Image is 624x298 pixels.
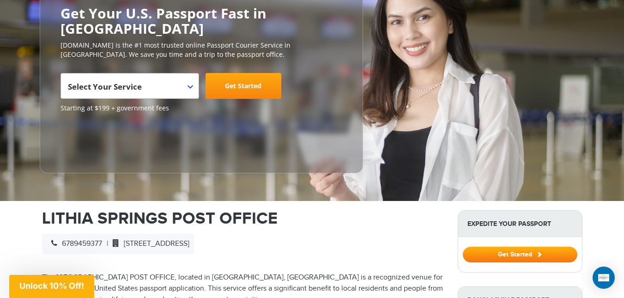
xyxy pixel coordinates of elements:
span: Select Your Service [68,77,189,103]
div: | [42,234,194,254]
span: Unlock 10% Off! [19,281,84,291]
span: Select Your Service [61,73,199,99]
h2: Get Your U.S. Passport Fast in [GEOGRAPHIC_DATA] [61,6,342,36]
h1: LITHIA SPRINGS POST OFFICE [42,210,444,227]
span: Starting at $199 + government fees [61,103,342,113]
span: 6789459377 [47,239,102,248]
a: Get Started [206,73,281,99]
span: [STREET_ADDRESS] [108,239,189,248]
span: Select Your Service [68,81,142,92]
div: Open Intercom Messenger [593,267,615,289]
p: [DOMAIN_NAME] is the #1 most trusted online Passport Courier Service in [GEOGRAPHIC_DATA]. We sav... [61,41,342,59]
strong: Expedite Your Passport [458,211,582,237]
button: Get Started [463,247,577,262]
a: Get Started [463,250,577,258]
iframe: Customer reviews powered by Trustpilot [61,117,130,164]
div: Unlock 10% Off! [9,275,94,298]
